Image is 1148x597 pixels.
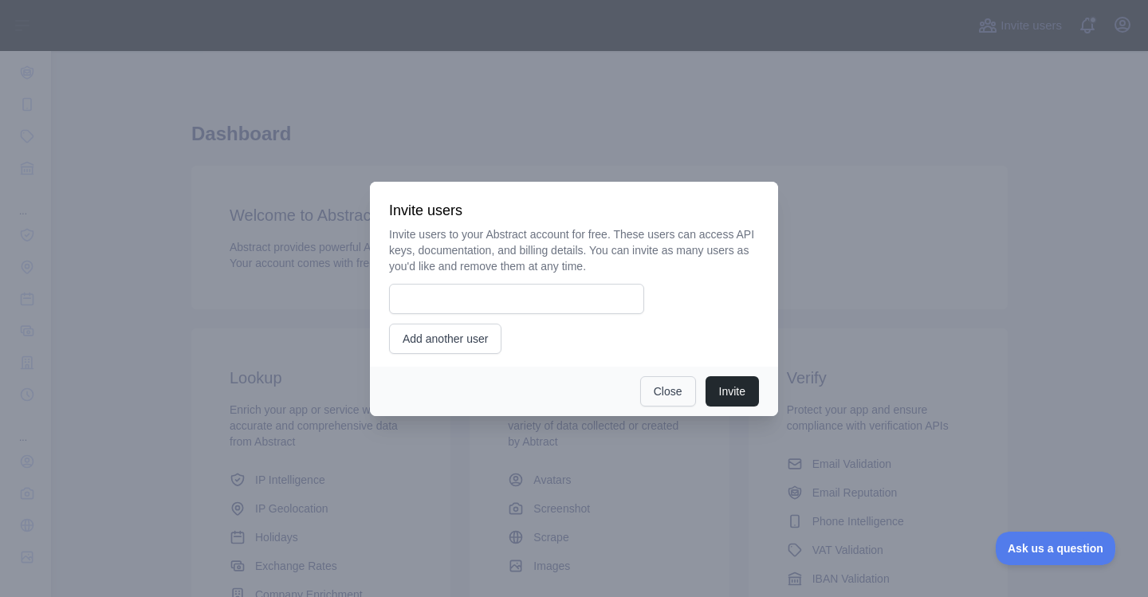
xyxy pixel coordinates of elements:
iframe: Toggle Customer Support [996,532,1116,565]
h3: Invite users [389,201,759,220]
button: Add another user [389,324,501,354]
button: Invite [706,376,759,407]
button: Close [640,376,696,407]
p: Invite users to your Abstract account for free. These users can access API keys, documentation, a... [389,226,759,274]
